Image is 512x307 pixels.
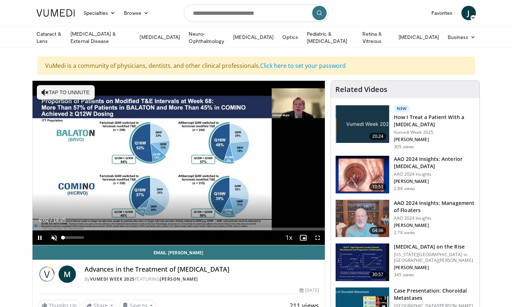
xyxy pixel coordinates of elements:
div: Progress Bar [33,228,325,231]
img: fd942f01-32bb-45af-b226-b96b538a46e6.150x105_q85_crop-smart_upscale.jpg [336,156,389,193]
a: Favorites [427,6,457,20]
input: Search topics, interventions [184,4,328,22]
div: By FEATURING [85,276,319,282]
button: Pause [33,231,47,245]
p: 2.7K views [394,230,415,236]
h3: [MEDICAL_DATA] on the Rise [394,243,475,250]
a: [MEDICAL_DATA] [394,30,443,44]
img: 4ce8c11a-29c2-4c44-a801-4e6d49003971.150x105_q85_crop-smart_upscale.jpg [336,244,389,281]
p: [PERSON_NAME] [394,137,475,142]
a: Vumedi Week 2025 [90,276,135,282]
h4: Advances in the Treatment of [MEDICAL_DATA] [85,266,319,273]
span: 0:02 [39,217,49,223]
p: [PERSON_NAME] [394,223,475,228]
img: 02d29458-18ce-4e7f-be78-7423ab9bdffd.jpg.150x105_q85_crop-smart_upscale.jpg [336,105,389,143]
button: Enable picture-in-picture mode [296,231,310,245]
div: [DATE] [300,287,319,294]
button: Tap to unmute [37,85,95,100]
a: 30:57 [MEDICAL_DATA] on the Rise [US_STATE][GEOGRAPHIC_DATA] in [GEOGRAPHIC_DATA][PERSON_NAME] [P... [335,243,475,281]
a: Neuro-Ophthalmology [184,30,229,45]
button: Playback Rate [281,231,296,245]
h3: Case Presentation: Choroidal Metastases [394,287,475,302]
a: Specialties [79,6,120,20]
a: Browse [120,6,153,20]
img: VuMedi Logo [36,9,75,17]
a: [MEDICAL_DATA] & External Disease [66,30,135,45]
a: 10:51 AAO 2024 Insights: Anterior [MEDICAL_DATA] AAO 2024 Insights [PERSON_NAME] 2.8K views [335,155,475,194]
a: Click here to set your password [260,62,346,70]
div: Volume Level [63,236,84,239]
a: 20:24 New How I Treat a Patient With a [MEDICAL_DATA] Vumedi Week 2025 [PERSON_NAME] 305 views [335,105,475,150]
p: AAO 2024 Insights [394,215,475,221]
span: 18:25 [53,217,66,223]
p: Vumedi Week 2025 [394,130,475,135]
h3: AAO 2024 Insights: Anterior [MEDICAL_DATA] [394,155,475,170]
p: 305 views [394,144,414,150]
a: Email [PERSON_NAME] [33,245,325,260]
p: New [394,105,410,112]
button: Unmute [47,231,61,245]
a: [MEDICAL_DATA] [229,30,278,44]
img: 8e655e61-78ac-4b3e-a4e7-f43113671c25.150x105_q85_crop-smart_upscale.jpg [336,200,389,237]
span: 10:51 [369,183,387,190]
a: M [59,266,76,283]
video-js: Video Player [33,81,325,245]
h4: Related Videos [335,85,387,94]
p: [PERSON_NAME] [394,265,475,271]
span: 20:24 [369,133,387,140]
p: [PERSON_NAME] [394,179,475,184]
span: 30:57 [369,271,387,278]
p: 2.8K views [394,186,415,192]
a: Optics [278,30,302,44]
div: VuMedi is a community of physicians, dentists, and other clinical professionals. [38,57,475,75]
a: Pediatric & [MEDICAL_DATA] [302,30,358,45]
p: [US_STATE][GEOGRAPHIC_DATA] in [GEOGRAPHIC_DATA][PERSON_NAME] [394,252,475,263]
p: AAO 2024 Insights [394,171,475,177]
p: 345 views [394,272,414,278]
button: Fullscreen [310,231,325,245]
img: Vumedi Week 2025 [38,266,56,283]
a: Retina & Vitreous [358,30,394,45]
a: Cataract & Lens [32,30,66,45]
span: / [51,217,52,223]
h3: AAO 2024 Insights: Management of Floaters [394,199,475,214]
a: [MEDICAL_DATA] [135,30,184,44]
a: Business [443,30,480,44]
a: 04:36 AAO 2024 Insights: Management of Floaters AAO 2024 Insights [PERSON_NAME] 2.7K views [335,199,475,238]
h3: How I Treat a Patient With a [MEDICAL_DATA] [394,114,475,128]
a: [PERSON_NAME] [160,276,198,282]
a: J [461,6,476,20]
span: 04:36 [369,227,387,234]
